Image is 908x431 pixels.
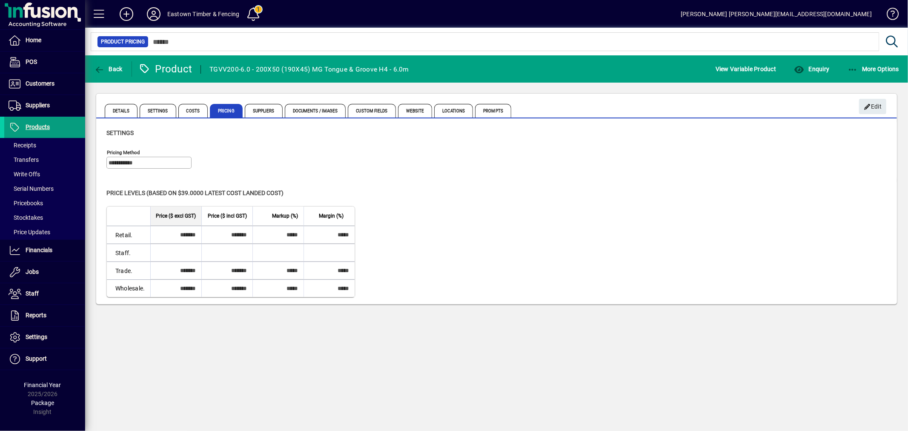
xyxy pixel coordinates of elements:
td: Retail. [107,226,150,244]
span: Back [94,66,123,72]
span: Financials [26,247,52,253]
a: Write Offs [4,167,85,181]
a: POS [4,52,85,73]
mat-label: Pricing method [107,149,140,155]
span: Suppliers [245,104,283,118]
span: Jobs [26,268,39,275]
span: Home [26,37,41,43]
div: Product [138,62,192,76]
span: Costs [178,104,208,118]
span: Pricebooks [9,200,43,207]
span: Transfers [9,156,39,163]
span: Customers [26,80,54,87]
button: Edit [859,99,886,114]
a: Financials [4,240,85,261]
span: Write Offs [9,171,40,178]
button: Back [92,61,125,77]
a: Transfers [4,152,85,167]
button: View Variable Product [713,61,778,77]
span: Website [398,104,433,118]
span: Markup (%) [272,211,298,221]
span: Staff [26,290,39,297]
div: [PERSON_NAME] [PERSON_NAME][EMAIL_ADDRESS][DOMAIN_NAME] [681,7,872,21]
span: Custom Fields [348,104,395,118]
a: Knowledge Base [880,2,897,29]
td: Staff. [107,244,150,261]
div: Eastown Timber & Fencing [167,7,239,21]
span: Margin (%) [319,211,344,221]
span: Price ($ excl GST) [156,211,196,221]
span: Settings [140,104,176,118]
button: Add [113,6,140,22]
button: Profile [140,6,167,22]
span: Details [105,104,137,118]
span: Price ($ incl GST) [208,211,247,221]
span: Settings [106,129,134,136]
span: Locations [434,104,473,118]
span: Edit [864,100,882,114]
span: Pricing [210,104,243,118]
span: Prompts [475,104,511,118]
a: Price Updates [4,225,85,239]
span: POS [26,58,37,65]
span: Suppliers [26,102,50,109]
td: Trade. [107,261,150,279]
a: Home [4,30,85,51]
span: Price Updates [9,229,50,236]
a: Settings [4,327,85,348]
span: More Options [848,66,899,72]
app-page-header-button: Back [85,61,132,77]
button: Enquiry [792,61,831,77]
span: Product Pricing [101,37,145,46]
a: Customers [4,73,85,95]
td: Wholesale. [107,279,150,297]
span: Financial Year [24,382,61,388]
a: Staff [4,283,85,305]
span: Support [26,355,47,362]
span: Settings [26,333,47,340]
span: View Variable Product [716,62,776,76]
button: More Options [845,61,902,77]
a: Support [4,348,85,370]
span: Stocktakes [9,214,43,221]
span: Documents / Images [285,104,346,118]
div: TGVV200-6.0 - 200X50 (190X45) MG Tongue & Groove H4 - 6.0m [209,63,409,76]
a: Jobs [4,261,85,283]
a: Stocktakes [4,210,85,225]
span: Receipts [9,142,36,149]
span: Reports [26,312,46,319]
span: Price levels (based on $39.0000 Latest cost landed cost) [106,190,284,196]
a: Reports [4,305,85,326]
a: Suppliers [4,95,85,116]
span: Enquiry [794,66,829,72]
a: Serial Numbers [4,181,85,196]
a: Receipts [4,138,85,152]
span: Serial Numbers [9,185,54,192]
span: Products [26,124,50,130]
span: Package [31,399,54,406]
a: Pricebooks [4,196,85,210]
